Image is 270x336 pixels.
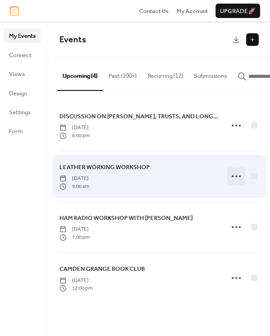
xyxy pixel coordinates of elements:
[59,284,93,292] span: 12:00 pm
[59,183,90,191] span: 9:00 am
[4,86,41,100] a: Design
[59,213,193,223] a: HAM RADIO WORKSHOP WITH [PERSON_NAME]
[9,89,27,98] span: Design
[59,175,90,183] span: [DATE]
[220,7,256,16] span: Upgrade 🚀
[4,105,41,119] a: Settings
[59,112,218,121] span: DISCUSSION ON [PERSON_NAME], TRUSTS, AND LONG-TERM CARE
[59,31,86,48] span: Events
[9,127,23,136] span: Form
[59,162,150,172] a: LEATHER WORKING WORKSHOP
[139,6,169,15] a: Contact Us
[59,264,145,273] span: CAMDEN GRANGE BOOK CLUB
[9,70,25,79] span: Views
[59,124,90,132] span: [DATE]
[176,6,208,15] a: My Account
[189,58,232,90] button: Submissions
[59,163,150,172] span: LEATHER WORKING WORKSHOP
[4,48,41,62] a: Connect
[10,6,19,16] img: logo
[59,132,90,140] span: 6:00 pm
[59,214,193,223] span: HAM RADIO WORKSHOP WITH [PERSON_NAME]
[4,67,41,81] a: Views
[59,225,90,233] span: [DATE]
[59,277,93,285] span: [DATE]
[59,233,90,242] span: 7:00 pm
[139,7,169,16] span: Contact Us
[4,28,41,43] a: My Events
[9,51,31,60] span: Connect
[9,31,36,40] span: My Events
[142,58,189,90] button: Recurring (12)
[4,124,41,138] a: Form
[103,58,142,90] button: Past (100+)
[57,58,103,90] button: Upcoming (4)
[59,112,218,121] a: DISCUSSION ON [PERSON_NAME], TRUSTS, AND LONG-TERM CARE
[216,4,260,18] button: Upgrade🚀
[59,264,145,274] a: CAMDEN GRANGE BOOK CLUB
[176,7,208,16] span: My Account
[9,108,31,117] span: Settings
